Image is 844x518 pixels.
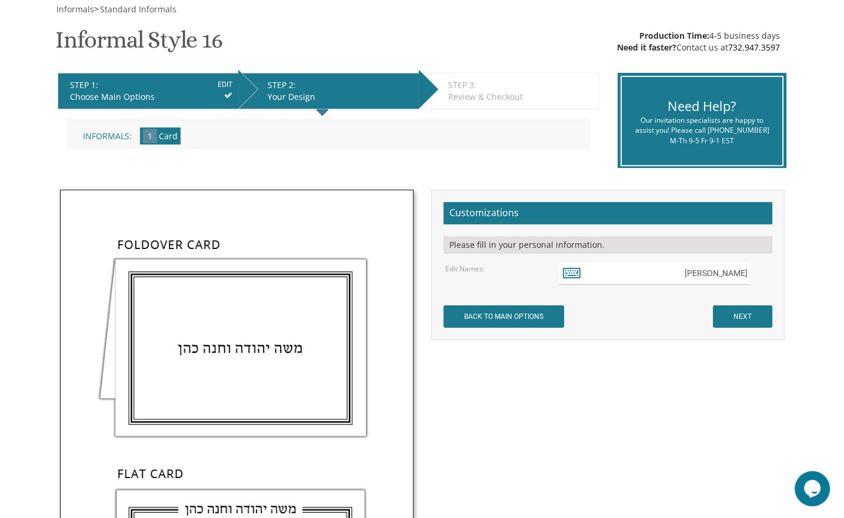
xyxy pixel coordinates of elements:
[268,91,413,103] div: Your Design
[443,305,564,328] input: BACK TO MAIN OPTIONS
[143,129,157,143] span: 1
[795,471,832,506] iframe: chat widget
[218,79,232,90] input: EDIT
[70,79,232,91] div: STEP 1:
[448,91,593,103] div: Review & Checkout
[443,202,772,224] h2: Customizations
[55,4,94,15] a: Informals
[70,91,232,103] div: Choose Main Options
[631,115,773,145] div: Our invitation specialists are happy to assist you! Please call [PHONE_NUMBER] M-Th 9-5 Fr 9-1 EST
[268,79,413,91] div: STEP 2:
[99,4,176,15] a: Standard Informals
[55,27,222,62] h1: Informal Style 16
[100,4,176,15] span: Standard Informals
[94,4,176,15] span: >
[448,79,593,91] div: STEP 3:
[56,4,94,15] span: Informals
[83,130,132,142] span: Informals:
[445,264,485,274] label: Edit Names:
[159,130,178,142] span: Card
[617,42,676,53] span: Need it faster?
[639,30,709,41] span: Production Time:
[443,236,772,254] div: Please fill in your personal information.
[631,97,773,115] div: Need Help?
[713,305,772,328] input: NEXT
[728,42,780,53] a: 732.947.3597
[617,30,780,53] div: 4-5 business days Contact us at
